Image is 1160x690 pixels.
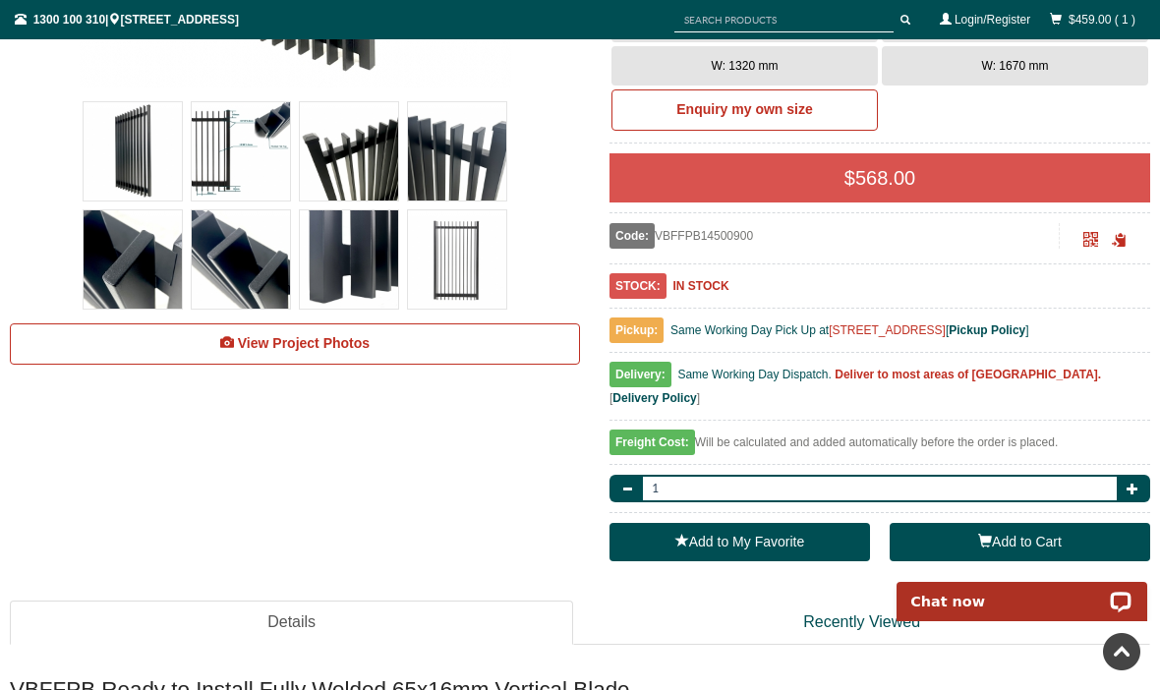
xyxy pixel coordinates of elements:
button: W: 1320 mm [611,46,878,86]
b: Deliver to most areas of [GEOGRAPHIC_DATA]. [835,368,1101,381]
img: VBFFPB - Ready to Install Fully Welded 65x16mm Vertical Blade - Aluminium Pedestrian / Side Gate ... [84,102,182,201]
span: Freight Cost: [609,430,695,455]
button: Add to Cart [890,523,1150,562]
b: IN STOCK [672,279,728,293]
span: Same Working Day Dispatch. [677,368,832,381]
span: | [STREET_ADDRESS] [15,13,239,27]
button: W: 1670 mm [882,46,1148,86]
b: Enquiry my own size [676,101,812,117]
span: Code: [609,223,655,249]
iframe: LiveChat chat widget [884,559,1160,621]
a: Pickup Policy [949,323,1025,337]
a: Add to My Favorite [609,523,870,562]
span: W: 1320 mm [712,59,779,73]
a: [STREET_ADDRESS] [829,323,946,337]
img: VBFFPB - Ready to Install Fully Welded 65x16mm Vertical Blade - Aluminium Pedestrian / Side Gate ... [192,210,290,309]
img: VBFFPB - Ready to Install Fully Welded 65x16mm Vertical Blade - Aluminium Pedestrian / Side Gate ... [300,102,398,201]
span: Pickup: [609,317,664,343]
div: $ [609,153,1150,202]
a: Details [10,601,573,645]
span: 568.00 [855,167,915,189]
a: $459.00 ( 1 ) [1069,13,1135,27]
img: VBFFPB - Ready to Install Fully Welded 65x16mm Vertical Blade - Aluminium Pedestrian / Side Gate ... [408,210,506,309]
input: SEARCH PRODUCTS [674,8,894,32]
div: VBFFPB14500900 [609,223,1060,249]
a: Delivery Policy [612,391,696,405]
a: 1300 100 310 [33,13,105,27]
a: Login/Register [955,13,1030,27]
span: Same Working Day Pick Up at [ ] [670,323,1029,337]
span: W: 1670 mm [982,59,1049,73]
a: Recently Viewed [573,601,1150,645]
img: VBFFPB - Ready to Install Fully Welded 65x16mm Vertical Blade - Aluminium Pedestrian / Side Gate ... [408,102,506,201]
img: VBFFPB - Ready to Install Fully Welded 65x16mm Vertical Blade - Aluminium Pedestrian / Side Gate ... [192,102,290,201]
img: VBFFPB - Ready to Install Fully Welded 65x16mm Vertical Blade - Aluminium Pedestrian / Side Gate ... [84,210,182,309]
span: STOCK: [609,273,667,299]
a: View Project Photos [10,323,580,365]
div: Will be calculated and added automatically before the order is placed. [609,431,1150,465]
div: [ ] [609,363,1150,421]
span: Delivery: [609,362,671,387]
img: VBFFPB - Ready to Install Fully Welded 65x16mm Vertical Blade - Aluminium Pedestrian / Side Gate ... [300,210,398,309]
span: View Project Photos [238,335,370,351]
a: Enquiry my own size [611,89,878,131]
a: Click to enlarge and scan to share. [1083,235,1098,249]
span: Click to copy the URL [1112,233,1127,248]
